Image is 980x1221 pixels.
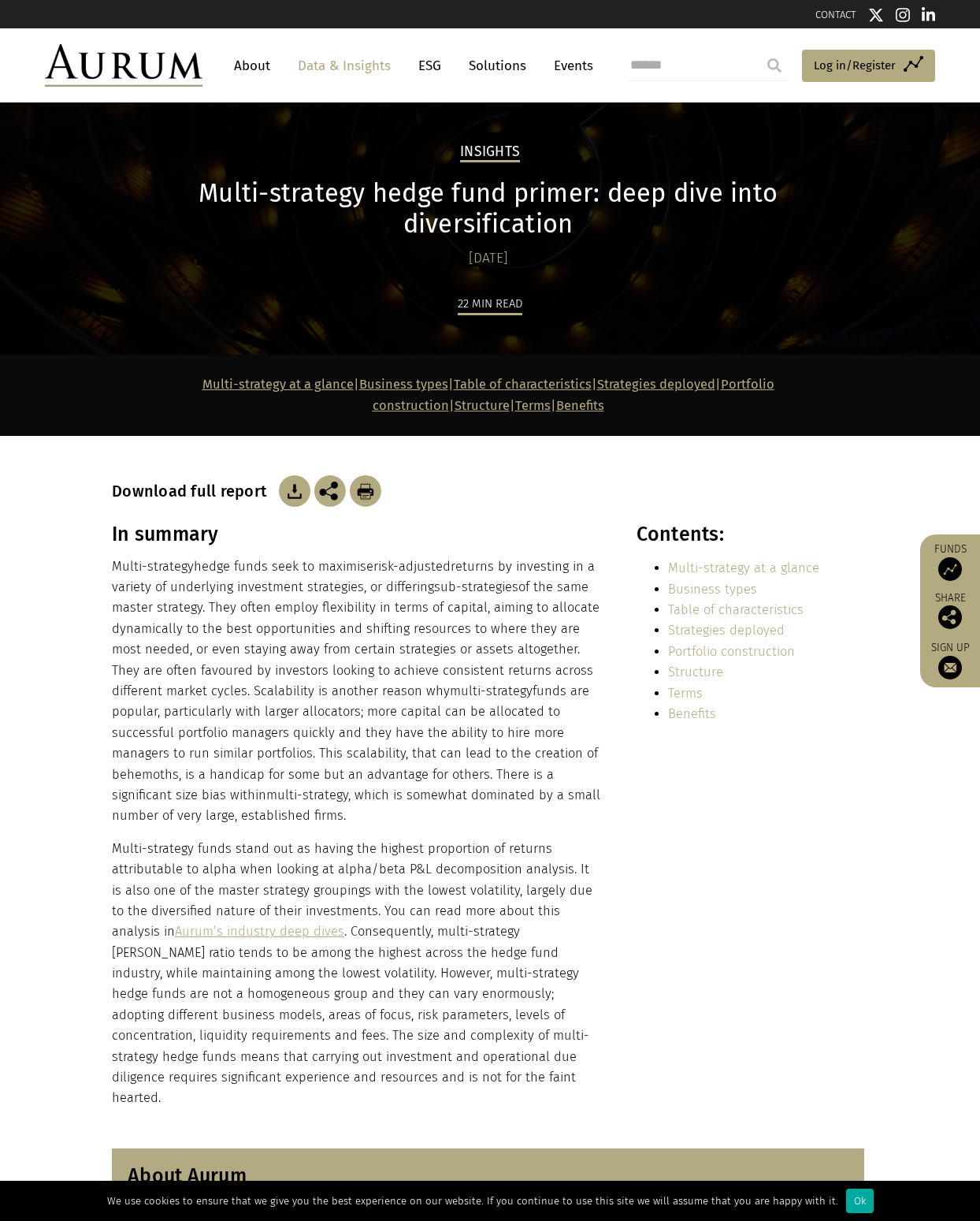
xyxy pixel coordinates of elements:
a: Sign up [928,641,972,679]
a: Business types [668,582,757,597]
a: Structure [455,398,510,413]
a: ESG [410,51,449,80]
div: Share [928,593,972,629]
p: hedge funds seek to maximise returns by investing in a variety of underlying investment strategie... [112,557,602,827]
div: [DATE] [112,248,864,270]
span: Multi-strategy [112,559,194,574]
a: Terms [668,686,703,701]
a: Solutions [461,51,534,80]
a: Strategies deployed [668,623,785,638]
a: Table of characteristics [454,377,592,392]
a: Business types [359,377,448,392]
img: Share this post [314,475,346,507]
p: Multi-strategy funds stand out as having the highest proportion of returns attributable to alpha ... [112,839,602,1109]
h1: Multi-strategy hedge fund primer: deep dive into diversification [112,178,864,240]
img: Instagram icon [896,7,910,23]
h3: About Aurum [128,1164,848,1188]
a: Structure [668,664,723,679]
strong: | | | | | | [202,377,774,412]
h3: Download full report [112,482,275,501]
a: Funds [928,542,972,581]
span: Log in/Register [814,56,896,75]
a: Terms [515,398,551,413]
a: Benefits [668,706,716,721]
span: sub-strategies [434,579,518,594]
div: Ok [846,1189,874,1213]
a: About [226,51,278,80]
div: 22 min read [458,294,522,315]
a: Log in/Register [802,50,935,83]
a: CONTACT [815,9,856,20]
a: Data & Insights [290,51,399,80]
strong: | [551,398,556,413]
a: Strategies deployed [597,377,715,392]
img: Sign up to our newsletter [938,656,962,679]
a: Benefits [556,398,604,413]
img: Aurum [45,44,202,87]
a: Multi-strategy at a glance [202,377,354,392]
span: multi-strategy [266,787,348,802]
img: Download Article [350,475,381,507]
img: Twitter icon [868,7,884,23]
span: multi-strategy [450,683,533,698]
img: Share this post [938,605,962,629]
input: Submit [759,50,790,81]
h2: Insights [460,143,520,162]
a: Portfolio construction [668,644,795,659]
a: Aurum’s industry deep dives [175,924,344,939]
h3: Contents: [637,523,864,546]
a: Table of characteristics [668,602,804,617]
img: Access Funds [938,557,962,581]
img: Download Article [279,475,310,507]
a: Events [546,51,593,80]
img: Linkedin icon [922,7,936,23]
span: risk-adjusted [373,559,451,574]
h3: In summary [112,523,602,546]
a: Multi-strategy at a glance [668,560,819,575]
